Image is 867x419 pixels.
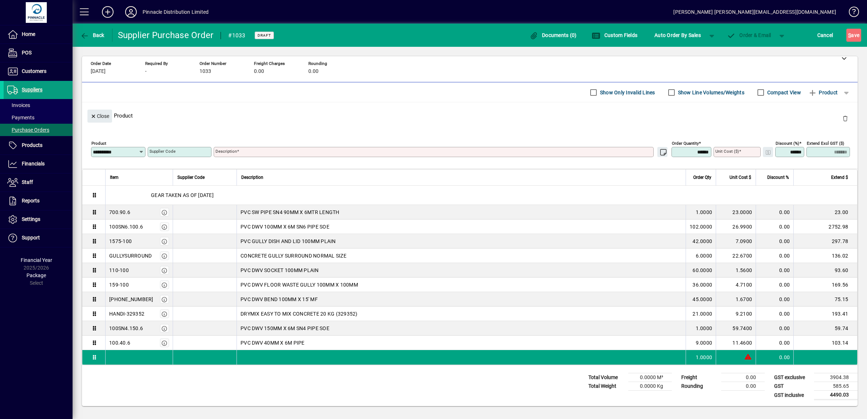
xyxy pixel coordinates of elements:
[678,373,721,382] td: Freight
[91,69,106,74] span: [DATE]
[686,350,716,365] td: 1.0000
[109,281,129,288] div: 159-100
[26,272,46,278] span: Package
[21,257,52,263] span: Financial Year
[4,99,73,111] a: Invoices
[673,6,836,18] div: [PERSON_NAME] [PERSON_NAME][EMAIL_ADDRESS][DOMAIN_NAME]
[814,391,858,400] td: 4490.03
[815,29,835,42] button: Cancel
[716,263,756,278] td: 1.5600
[771,391,814,400] td: GST inclusive
[793,248,857,263] td: 136.02
[592,32,637,38] span: Custom Fields
[22,31,35,37] span: Home
[716,205,756,219] td: 23.0000
[241,223,329,230] span: PVC DWV 100MM X 6M SN6 PIPE SOE
[716,234,756,248] td: 7.0900
[793,263,857,278] td: 93.60
[628,373,672,382] td: 0.0000 M³
[215,149,237,154] mat-label: Description
[686,263,716,278] td: 60.0000
[766,89,801,96] label: Compact View
[831,173,848,181] span: Extend $
[756,350,793,365] td: 0.00
[716,278,756,292] td: 4.7100
[756,234,793,248] td: 0.00
[22,216,40,222] span: Settings
[756,248,793,263] td: 0.00
[241,281,358,288] span: PVC DWV FLOOR WASTE GULLY 100MM X 100MM
[73,29,112,42] app-page-header-button: Back
[730,173,751,181] span: Unit Cost $
[109,223,143,230] div: 100SN6.100.6
[599,89,655,96] label: Show Only Invalid Lines
[228,30,245,41] div: #1033
[716,336,756,350] td: 11.4600
[7,127,49,133] span: Purchase Orders
[241,252,346,259] span: CONCRETE GULLY SURROUND NORMAL SIZE
[4,124,73,136] a: Purchase Orders
[90,110,109,122] span: Close
[200,69,211,74] span: 1033
[677,89,744,96] label: Show Line Volumes/Weights
[109,252,152,259] div: GULLYSURROUND
[843,1,858,25] a: Knowledge Base
[96,5,119,19] button: Add
[109,325,143,332] div: 100SN4.150.6
[4,62,73,81] a: Customers
[793,219,857,234] td: 2752.98
[727,32,771,38] span: Order & Email
[22,198,40,204] span: Reports
[82,102,858,129] div: Product
[693,173,711,181] span: Order Qty
[590,29,639,42] button: Custom Fields
[585,382,628,391] td: Total Weight
[756,307,793,321] td: 0.00
[4,229,73,247] a: Support
[4,210,73,229] a: Settings
[4,44,73,62] a: POS
[109,339,130,346] div: 100.40.6
[793,336,857,350] td: 103.14
[848,29,859,41] span: ave
[837,110,854,127] button: Delete
[756,292,793,307] td: 0.00
[814,382,858,391] td: 585.65
[22,179,33,185] span: Staff
[716,248,756,263] td: 22.6700
[110,173,119,181] span: Item
[530,32,577,38] span: Documents (0)
[716,321,756,336] td: 59.7400
[686,205,716,219] td: 1.0000
[177,173,205,181] span: Supplier Code
[628,382,672,391] td: 0.0000 Kg
[109,267,129,274] div: 110-100
[241,267,319,274] span: PVC DWV SOCKET 100MM PLAIN
[686,234,716,248] td: 42.0000
[528,29,579,42] button: Documents (0)
[721,382,765,391] td: 0.00
[4,192,73,210] a: Reports
[771,373,814,382] td: GST exclusive
[771,382,814,391] td: GST
[4,25,73,44] a: Home
[721,373,765,382] td: 0.00
[793,278,857,292] td: 169.56
[686,307,716,321] td: 21.0000
[22,161,45,167] span: Financials
[109,310,144,317] div: HANDI-329352
[119,5,143,19] button: Profile
[241,209,340,216] span: PVC SW PIPE SN4 90MM X 6MTR LENGTH
[756,336,793,350] td: 0.00
[848,32,851,38] span: S
[716,307,756,321] td: 9.2100
[716,292,756,307] td: 1.6700
[7,115,34,120] span: Payments
[686,278,716,292] td: 36.0000
[91,141,106,146] mat-label: Product
[22,235,40,241] span: Support
[767,173,789,181] span: Discount %
[241,310,358,317] span: DRYMIX EASY TO MIX CONCRETE 20 KG (329352)
[86,112,114,119] app-page-header-button: Close
[756,205,793,219] td: 0.00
